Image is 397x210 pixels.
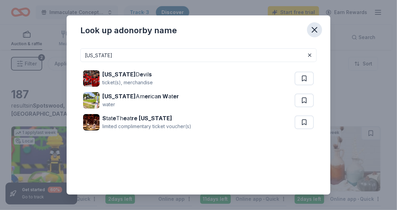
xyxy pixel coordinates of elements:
div: limited complimentary ticket voucher(s) [102,122,191,131]
strong: n W [158,93,168,100]
div: water [102,100,179,109]
img: Image for New Jersey Devils [83,70,100,87]
strong: e [113,115,116,122]
img: Image for State Theatre New Jersey [83,114,100,131]
div: tat Th at [102,114,191,122]
input: Search [80,48,317,62]
strong: er [173,93,179,100]
div: Look up a donor by name [80,25,177,36]
img: Image for New Jersey American Water [83,92,100,109]
div: ticket(s), merchandise [102,78,153,87]
strong: S [102,115,106,122]
strong: [US_STATE] [102,71,136,78]
strong: s [149,71,152,78]
strong: e [123,115,127,122]
div: Am ica at [102,92,179,100]
strong: re [US_STATE] [132,115,172,122]
div: D vil [102,70,153,78]
strong: e [140,71,143,78]
strong: er [145,93,150,100]
strong: [US_STATE] [102,93,136,100]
